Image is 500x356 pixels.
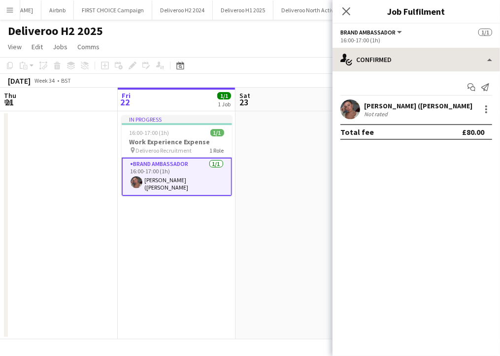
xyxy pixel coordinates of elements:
span: 1/1 [478,29,492,36]
div: £80.00 [462,127,484,137]
div: Confirmed [333,48,500,71]
span: 1 Role [210,147,224,154]
h3: Job Fulfilment [333,5,500,18]
app-card-role: Brand Ambassador1/116:00-17:00 (1h)[PERSON_NAME] ([PERSON_NAME] [122,158,232,196]
div: BST [61,77,71,84]
span: Deliveroo Recruitment [136,147,192,154]
span: Brand Ambassador [340,29,396,36]
a: Edit [28,40,47,53]
div: Total fee [340,127,374,137]
h3: Work Experience Expense [122,137,232,146]
span: View [8,42,22,51]
span: 23 [238,97,250,108]
button: Deliveroo North Activity - DEL134 [273,0,371,20]
button: FIRST CHOICE Campaign [74,0,152,20]
a: View [4,40,26,53]
app-job-card: In progress16:00-17:00 (1h)1/1Work Experience Expense Deliveroo Recruitment1 RoleBrand Ambassador... [122,115,232,196]
span: Edit [32,42,43,51]
div: In progress [122,115,232,123]
button: Airbnb [41,0,74,20]
span: Sat [239,91,250,100]
span: 1/1 [217,92,231,99]
button: Deliveroo H2 2024 [152,0,213,20]
div: [PERSON_NAME] ([PERSON_NAME] [364,101,472,110]
span: 22 [120,97,131,108]
span: Thu [4,91,16,100]
span: 16:00-17:00 (1h) [130,129,169,136]
button: Deliveroo H1 2025 [213,0,273,20]
h1: Deliveroo H2 2025 [8,24,103,38]
div: Not rated [364,110,390,118]
button: Brand Ambassador [340,29,403,36]
div: 16:00-17:00 (1h) [340,36,492,44]
span: Jobs [53,42,67,51]
div: [DATE] [8,76,31,86]
a: Comms [73,40,103,53]
span: 21 [2,97,16,108]
span: 1/1 [210,129,224,136]
a: Jobs [49,40,71,53]
span: Comms [77,42,100,51]
div: 1 Job [218,100,231,108]
span: Fri [122,91,131,100]
span: Week 34 [33,77,57,84]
